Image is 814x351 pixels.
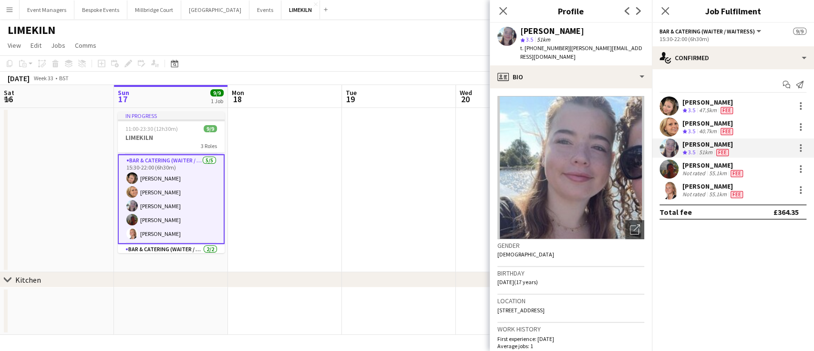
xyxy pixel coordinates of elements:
span: 3 Roles [201,142,217,149]
div: Kitchen [15,275,41,285]
div: Confirmed [652,46,814,69]
div: [PERSON_NAME] [682,161,745,170]
span: Comms [75,41,96,50]
span: Wed [460,88,472,97]
h1: LIMEKILN [8,23,55,37]
span: 11:00-23:30 (12h30m) [125,125,178,132]
div: £364.35 [773,207,799,217]
button: Event Managers [20,0,74,19]
span: Sat [4,88,14,97]
span: Edit [31,41,41,50]
div: [PERSON_NAME] [682,119,735,128]
div: [PERSON_NAME] [682,140,733,149]
div: Bio [490,65,652,88]
span: Jobs [51,41,65,50]
span: Mon [232,88,244,97]
span: [DATE] (17 years) [497,278,538,286]
h3: Job Fulfilment [652,5,814,17]
div: BST [59,74,69,82]
span: Fee [731,191,743,198]
div: 15:30-22:00 (6h30m) [659,35,806,43]
span: 9/9 [210,89,224,96]
h3: LIMEKILN [118,133,225,142]
button: Bar & Catering (Waiter / waitress) [659,28,762,35]
h3: Work history [497,325,644,333]
p: First experience: [DATE] [497,335,644,342]
span: 9/9 [204,125,217,132]
span: 16 [2,94,14,105]
h3: Gender [497,241,644,250]
div: 40.7km [697,128,719,136]
button: Millbridge Court [127,0,181,19]
div: Crew has different fees then in role [719,128,735,136]
a: Comms [71,39,100,52]
app-card-role: Bar & Catering (Waiter / waitress)2/215:30-23:30 (8h) [118,244,225,290]
span: View [8,41,21,50]
p: Average jobs: 1 [497,342,644,350]
span: Week 33 [31,74,55,82]
span: Fee [716,149,729,156]
div: Crew has different fees then in role [729,191,745,198]
img: Crew avatar or photo [497,96,644,239]
div: [DATE] [8,74,30,83]
div: Open photos pop-in [625,220,644,239]
a: Edit [27,39,45,52]
span: Fee [721,128,733,135]
div: 1 Job [211,97,223,105]
span: 3.5 [688,128,695,135]
div: [PERSON_NAME] [682,182,745,191]
button: Events [249,0,281,19]
span: Fee [721,107,733,114]
a: Jobs [47,39,69,52]
div: In progress [118,112,225,119]
span: [STREET_ADDRESS] [497,307,545,314]
span: 20 [458,94,472,105]
span: [DEMOGRAPHIC_DATA] [497,251,554,258]
div: [PERSON_NAME] [520,27,584,35]
div: Total fee [659,207,692,217]
div: 47.5km [697,106,719,115]
button: [GEOGRAPHIC_DATA] [181,0,249,19]
div: Crew has different fees then in role [719,106,735,115]
span: 3.5 [526,36,533,43]
span: 3.5 [688,106,695,114]
div: Crew has different fees then in role [729,170,745,177]
span: 51km [535,36,552,43]
button: LIMEKILN [281,0,320,19]
div: 55.1km [707,191,729,198]
div: [PERSON_NAME] [682,98,735,106]
h3: Profile [490,5,652,17]
span: 18 [230,94,244,105]
div: Crew has different fees then in role [714,149,731,157]
h3: Location [497,297,644,305]
a: View [4,39,25,52]
app-card-role: Bar & Catering (Waiter / waitress)5/515:30-22:00 (6h30m)[PERSON_NAME][PERSON_NAME][PERSON_NAME][P... [118,154,225,244]
span: 9/9 [793,28,806,35]
span: 3.5 [688,149,695,156]
div: Not rated [682,170,707,177]
span: Fee [731,170,743,177]
span: Sun [118,88,129,97]
h3: Birthday [497,269,644,277]
div: 51km [697,149,714,157]
button: Bespoke Events [74,0,127,19]
app-job-card: In progress11:00-23:30 (12h30m)9/9LIMEKILN3 RolesBar & Catering (Waiter / waitress)2/211:00-20:00... [118,112,225,253]
span: 19 [344,94,357,105]
div: 55.1km [707,170,729,177]
div: Not rated [682,191,707,198]
span: Bar & Catering (Waiter / waitress) [659,28,755,35]
span: t. [PHONE_NUMBER] [520,44,570,52]
span: | [PERSON_NAME][EMAIL_ADDRESS][DOMAIN_NAME] [520,44,642,60]
span: 17 [116,94,129,105]
span: Tue [346,88,357,97]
